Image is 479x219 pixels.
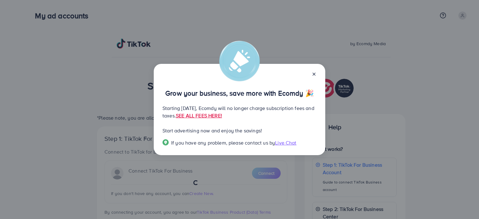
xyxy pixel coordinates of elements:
p: Start advertising now and enjoy the savings! [162,127,317,134]
img: alert [219,41,260,81]
p: Grow your business, save more with Ecomdy 🎉 [162,89,317,97]
a: SEE ALL FEES HERE! [176,112,222,119]
span: Live Chat [275,139,296,146]
p: Starting [DATE], Ecomdy will no longer charge subscription fees and taxes. [162,104,317,119]
img: Popup guide [162,139,169,145]
span: If you have any problem, please contact us by [171,139,275,146]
